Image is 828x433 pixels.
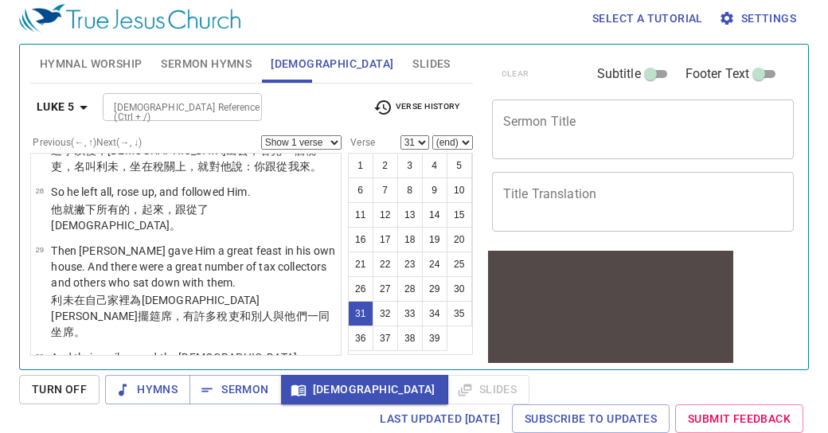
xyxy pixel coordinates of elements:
[447,202,472,228] button: 15
[373,202,398,228] button: 12
[51,201,336,233] p: 他就
[96,160,322,173] wg3686: 利未
[51,203,209,232] wg2641: 所有的
[397,252,423,277] button: 23
[271,54,393,74] span: [DEMOGRAPHIC_DATA]
[33,138,142,147] label: Previous (←, ↑) Next (→, ↓)
[30,92,100,122] button: Luke 5
[51,292,336,340] p: 利未
[685,64,750,84] span: Footer Text
[348,227,373,252] button: 16
[397,153,423,178] button: 3
[189,375,281,404] button: Sermon
[348,153,373,178] button: 1
[373,153,398,178] button: 2
[412,54,450,74] span: Slides
[397,227,423,252] button: 18
[51,294,330,338] wg3018: 在
[37,97,74,117] b: Luke 5
[51,310,330,338] wg4160: 筵席
[348,252,373,277] button: 21
[592,9,703,29] span: Select a tutorial
[447,227,472,252] button: 20
[525,409,657,429] span: Subscribe to Updates
[348,276,373,302] button: 26
[175,160,322,173] wg5058: 上，就
[19,4,240,33] img: True Jesus Church
[422,301,447,326] button: 34
[447,301,472,326] button: 35
[51,203,209,232] wg537: ，起來
[40,54,143,74] span: Hymnal Worship
[51,310,330,338] wg3173: 擺
[373,227,398,252] button: 17
[35,352,44,361] span: 30
[51,203,209,232] wg2532: 撇下
[422,153,447,178] button: 4
[397,326,423,351] button: 38
[373,326,398,351] button: 37
[422,326,447,351] button: 39
[348,138,375,147] label: Verse
[397,177,423,203] button: 8
[373,98,459,117] span: Verse History
[281,375,448,404] button: [DEMOGRAPHIC_DATA]
[380,409,500,429] span: Last updated [DATE]
[722,9,796,29] span: Settings
[373,276,398,302] button: 27
[397,202,423,228] button: 13
[294,380,435,400] span: [DEMOGRAPHIC_DATA]
[51,219,181,232] wg190: [DEMOGRAPHIC_DATA]。
[348,177,373,203] button: 6
[373,252,398,277] button: 22
[348,202,373,228] button: 11
[397,276,423,302] button: 28
[51,142,336,174] p: 這事
[74,326,85,338] wg2621: 。
[373,301,398,326] button: 32
[716,4,803,33] button: Settings
[153,160,322,173] wg1909: 稅關
[119,160,322,173] wg3018: ，坐
[35,186,44,195] span: 28
[422,276,447,302] button: 29
[142,160,322,173] wg2521: 在
[397,301,423,326] button: 33
[243,160,322,173] wg2036: ：你跟從
[35,245,44,254] span: 29
[422,177,447,203] button: 9
[118,380,178,400] span: Hymns
[288,160,322,173] wg190: 我
[422,252,447,277] button: 24
[51,349,336,397] p: And their scribes and the [DEMOGRAPHIC_DATA] complained against His disciples, saying, "Why do Yo...
[447,153,472,178] button: 5
[51,310,330,338] wg1403: ，有
[422,227,447,252] button: 19
[209,160,322,173] wg2532: 對他
[105,375,190,404] button: Hymns
[597,64,641,84] span: Subtitle
[232,160,322,173] wg846: 說
[299,160,322,173] wg3427: 來。
[348,326,373,351] button: 36
[63,160,322,173] wg5057: ，名叫
[19,375,100,404] button: Turn Off
[586,4,709,33] button: Select a tutorial
[51,294,330,338] wg846: 家
[447,276,472,302] button: 30
[486,248,736,378] iframe: from-child
[51,294,330,338] wg1722: 自己
[51,294,330,338] wg3614: 裡為[DEMOGRAPHIC_DATA][PERSON_NAME]
[51,243,336,291] p: Then [PERSON_NAME] gave Him a great feast in his own house. And there were a great number of tax ...
[51,184,336,200] p: So he left all, rose up, and followed Him.
[447,177,472,203] button: 10
[422,202,447,228] button: 14
[32,380,87,400] span: Turn Off
[107,98,231,116] input: Type Bible Reference
[373,177,398,203] button: 7
[161,54,252,74] span: Sermon Hymns
[688,409,791,429] span: Submit Feedback
[364,96,469,119] button: Verse History
[447,252,472,277] button: 25
[202,380,268,400] span: Sermon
